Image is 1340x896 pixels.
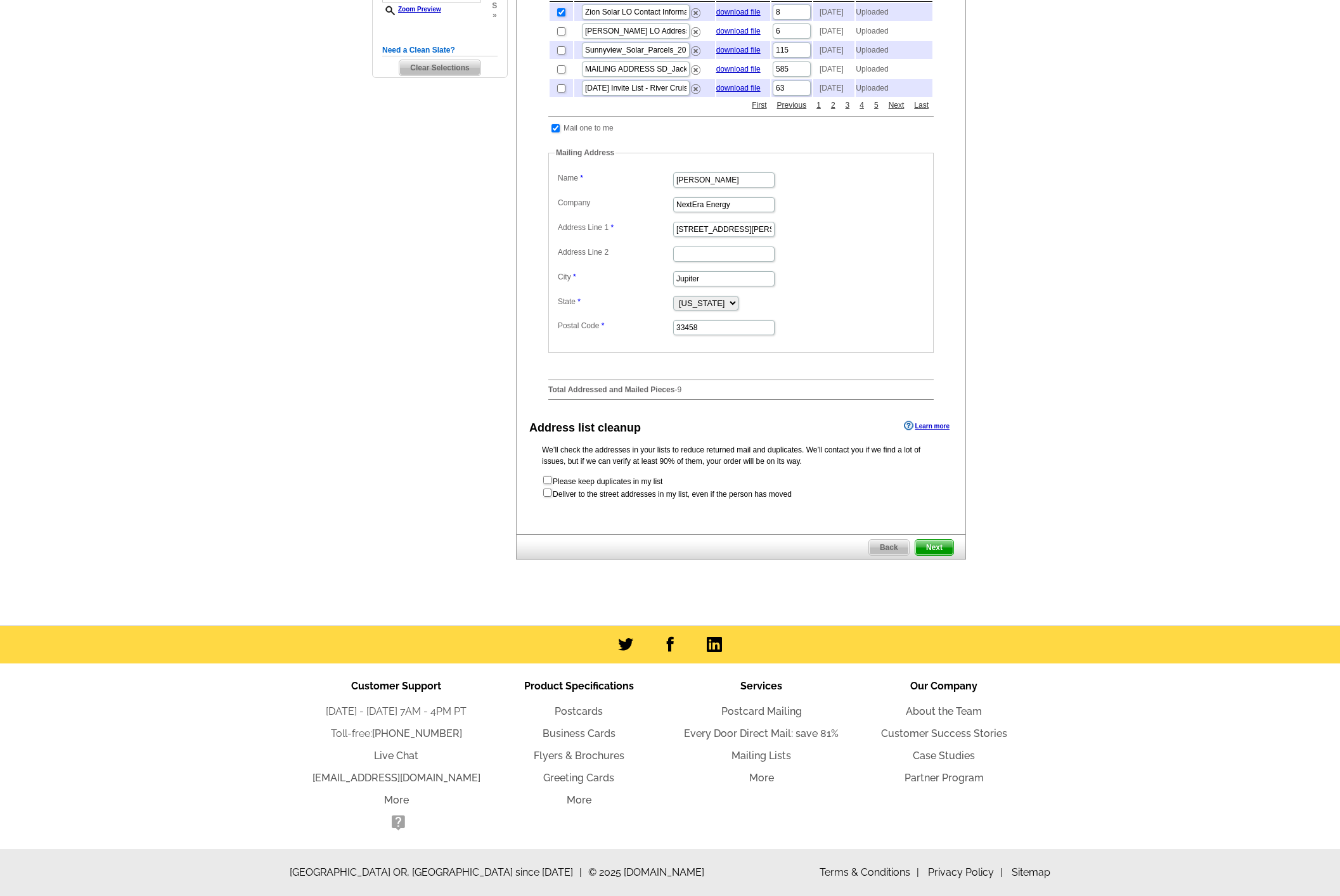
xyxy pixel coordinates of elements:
a: download file [716,8,761,16]
td: [DATE] [813,60,854,78]
span: Next [915,540,953,555]
a: download file [716,84,761,93]
img: delete.png [691,27,700,37]
a: Every Door Direct Mail: save 81% [684,727,839,739]
td: Uploaded [856,41,932,59]
td: Uploaded [856,3,932,21]
form: Please keep duplicates in my list Deliver to the street addresses in my list, even if the person ... [542,475,940,500]
a: Flyers & Brochures [534,750,624,762]
a: More [749,772,774,784]
a: Remove this list [691,82,700,91]
h5: Need a Clean Slate? [382,44,498,56]
td: Uploaded [856,60,932,78]
span: Our Company [910,680,977,692]
span: Back [869,540,909,555]
td: Mail one to me [563,122,614,134]
li: [DATE] - [DATE] 7AM - 4PM PT [305,704,487,719]
a: Case Studies [913,750,975,762]
span: Customer Support [351,680,441,692]
a: 1 [813,99,824,111]
a: Greeting Cards [543,772,614,784]
a: Learn more [904,421,950,431]
p: We’ll check the addresses in your lists to reduce returned mail and duplicates. We’ll contact you... [542,444,940,467]
span: s [492,1,498,11]
label: City [558,271,672,283]
a: Business Cards [543,727,615,739]
a: Postcards [555,705,603,717]
a: Remove this list [691,44,700,53]
td: [DATE] [813,22,854,40]
img: delete.png [691,46,700,56]
a: More [567,794,591,806]
label: Company [558,197,672,208]
img: delete.png [691,8,700,18]
label: Name [558,172,672,184]
a: Terms & Conditions [820,866,919,878]
strong: Total Addressed and Mailed Pieces [548,385,674,394]
span: [GEOGRAPHIC_DATA] OR, [GEOGRAPHIC_DATA] since [DATE] [290,865,582,880]
a: 5 [871,99,882,111]
a: Remove this list [691,6,700,15]
a: Zoom Preview [382,6,441,13]
a: 4 [856,99,867,111]
span: Services [740,680,782,692]
a: Customer Success Stories [881,727,1007,739]
a: Mailing Lists [731,750,791,762]
label: Postal Code [558,320,672,331]
a: Previous [774,99,810,111]
a: Sitemap [1012,866,1050,878]
img: delete.png [691,65,700,75]
a: Privacy Policy [928,866,1003,878]
a: 3 [842,99,853,111]
span: Product Specifications [524,680,634,692]
label: Address Line 1 [558,222,672,233]
a: Postcard Mailing [721,705,802,717]
span: » [492,11,498,20]
a: download file [716,46,761,54]
td: [DATE] [813,41,854,59]
label: Address Line 2 [558,246,672,258]
a: More [384,794,409,806]
td: Uploaded [856,22,932,40]
a: Remove this list [691,63,700,72]
a: 2 [828,99,839,111]
a: download file [716,65,761,74]
span: Clear Selections [399,60,480,75]
a: Live Chat [374,750,418,762]
a: [PHONE_NUMBER] [372,727,462,739]
span: 9 [677,385,681,394]
td: Uploaded [856,79,932,97]
label: State [558,296,672,307]
iframe: LiveChat chat widget [1086,601,1340,896]
td: [DATE] [813,79,854,97]
a: [EMAIL_ADDRESS][DOMAIN_NAME] [312,772,480,784]
td: [DATE] [813,3,854,21]
li: Toll-free: [305,726,487,741]
legend: Mailing Address [555,147,615,158]
span: © 2025 [DOMAIN_NAME] [588,865,704,880]
a: download file [716,27,761,35]
img: delete.png [691,84,700,94]
a: Back [868,539,910,556]
a: About the Team [906,705,982,717]
a: Last [911,99,932,111]
a: First [749,99,770,111]
a: Partner Program [905,772,984,784]
a: Next [886,99,908,111]
a: Remove this list [691,25,700,34]
div: Address list cleanup [529,419,641,437]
